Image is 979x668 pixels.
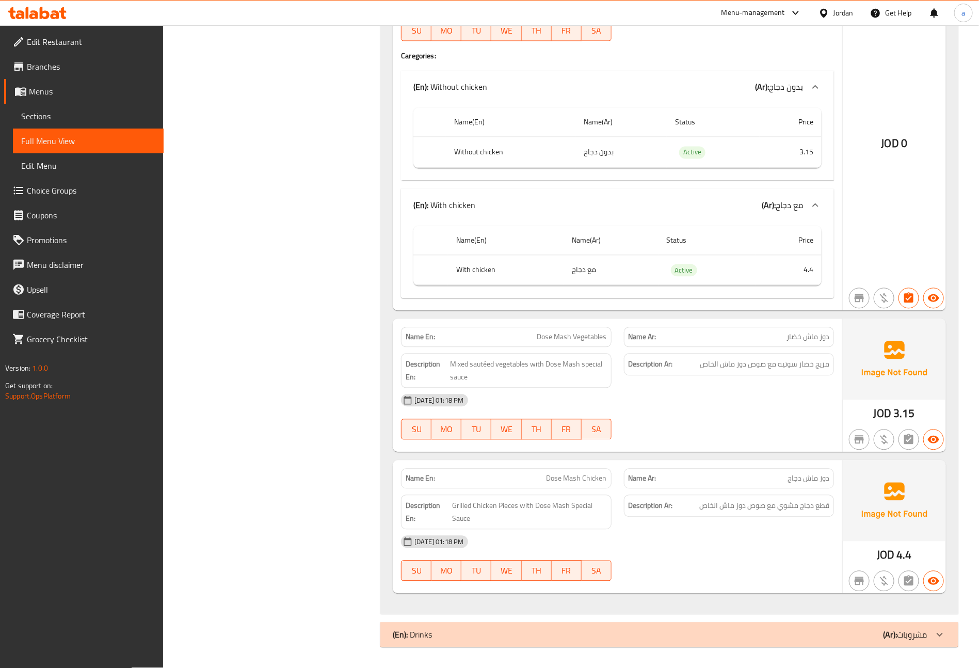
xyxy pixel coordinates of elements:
[5,379,53,392] span: Get support on:
[923,571,944,592] button: Available
[461,21,491,41] button: TU
[629,358,673,371] strong: Description Ar:
[849,571,870,592] button: Not branch specific item
[461,419,491,440] button: TU
[5,389,71,403] a: Support.OpsPlatform
[393,627,408,643] b: (En):
[401,51,834,61] h4: Caregories:
[843,319,946,400] img: Ae5nvW7+0k+MAAAAAElFTkSuQmCC
[756,226,822,256] th: Price
[883,627,897,643] b: (Ar):
[849,288,870,309] button: Not branch specific item
[556,564,577,579] span: FR
[413,199,475,212] p: With chicken
[586,422,607,437] span: SA
[466,24,487,39] span: TU
[575,137,667,168] td: بدون دجاج
[877,545,894,565] span: JOD
[491,419,521,440] button: WE
[762,198,776,213] b: (Ar):
[21,110,155,122] span: Sections
[4,54,164,79] a: Branches
[4,203,164,228] a: Coupons
[769,79,803,95] span: بدون دجاج
[575,108,667,137] th: Name(Ar)
[586,564,607,579] span: SA
[547,473,607,484] span: Dose Mash Chicken
[431,419,461,440] button: MO
[431,21,461,41] button: MO
[881,134,899,154] span: JOD
[787,332,829,343] span: دوز ماش خضار
[491,21,521,41] button: WE
[406,358,447,384] strong: Description En:
[21,160,155,172] span: Edit Menu
[27,333,155,345] span: Grocery Checklist
[898,571,919,592] button: Not has choices
[552,561,582,581] button: FR
[5,361,30,375] span: Version:
[27,36,155,48] span: Edit Restaurant
[448,226,564,256] th: Name(En)
[13,104,164,129] a: Sections
[537,332,607,343] span: Dose Mash Vegetables
[756,255,822,285] td: 4.4
[629,473,656,484] strong: Name Ar:
[898,288,919,309] button: Has choices
[659,226,756,256] th: Status
[410,537,468,547] span: [DATE] 01:18 PM
[495,24,517,39] span: WE
[923,430,944,450] button: Available
[833,7,854,19] div: Jordan
[700,358,829,371] span: مزيج خضار سوتيه مع صوص دوز ماش الخاص
[552,21,582,41] button: FR
[406,473,435,484] strong: Name En:
[4,252,164,277] a: Menu disclaimer
[461,561,491,581] button: TU
[491,561,521,581] button: WE
[849,430,870,450] button: Not branch specific item
[896,545,911,565] span: 4.4
[380,623,958,647] div: (En): Drinks(Ar):مشروبات
[552,419,582,440] button: FR
[874,404,891,424] span: JOD
[4,178,164,203] a: Choice Groups
[27,308,155,321] span: Coverage Report
[401,21,431,41] button: SU
[410,396,468,406] span: [DATE] 01:18 PM
[406,422,427,437] span: SU
[406,332,435,343] strong: Name En:
[755,79,769,95] b: (Ar):
[898,430,919,450] button: Not has choices
[788,473,829,484] span: دوز ماش دجاج
[401,419,431,440] button: SU
[401,189,834,222] div: (En): With chicken(Ar):مع دجاج
[27,234,155,246] span: Promotions
[776,198,803,213] span: مع دجاج
[495,564,517,579] span: WE
[843,460,946,541] img: Ae5nvW7+0k+MAAAAAElFTkSuQmCC
[522,561,552,581] button: TH
[413,198,428,213] b: (En):
[874,430,894,450] button: Purchased item
[679,147,705,158] span: Active
[466,422,487,437] span: TU
[564,255,659,285] td: مع دجاج
[961,7,965,19] span: a
[27,209,155,221] span: Coupons
[556,24,577,39] span: FR
[526,564,548,579] span: TH
[448,255,564,285] th: With chicken
[629,332,656,343] strong: Name Ar:
[27,60,155,73] span: Branches
[29,85,155,98] span: Menus
[27,259,155,271] span: Menu disclaimer
[4,327,164,352] a: Grocery Checklist
[406,500,450,525] strong: Description En:
[32,361,48,375] span: 1.0.0
[760,137,822,168] td: 3.15
[586,24,607,39] span: SA
[27,283,155,296] span: Upsell
[436,422,457,437] span: MO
